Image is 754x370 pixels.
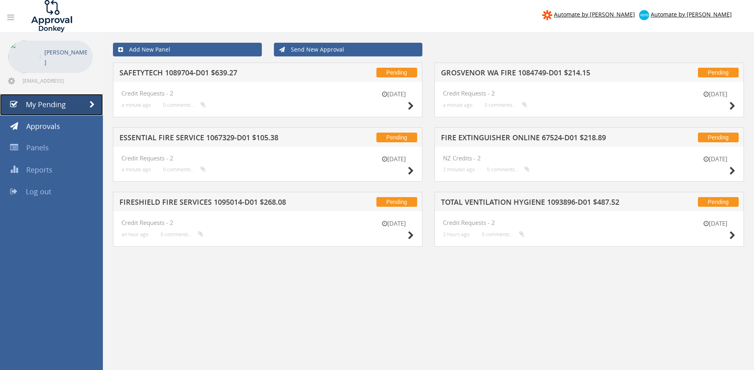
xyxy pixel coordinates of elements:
[121,166,151,173] small: a minute ago
[119,198,327,208] h5: FIRESHIELD FIRE SERVICES 1095014-D01 $268.08
[698,68,739,77] span: Pending
[443,231,470,237] small: 2 hours ago
[376,68,417,77] span: Pending
[443,90,735,97] h4: Credit Requests - 2
[443,155,735,162] h4: NZ Credits - 2
[274,43,423,56] a: Send New Approval
[485,102,527,108] small: 0 comments...
[26,165,52,175] span: Reports
[695,155,735,163] small: [DATE]
[113,43,262,56] a: Add New Panel
[119,69,327,79] h5: SAFETYTECH 1089704-D01 $639.27
[639,10,649,20] img: xero-logo.png
[374,155,414,163] small: [DATE]
[487,166,530,173] small: 0 comments...
[441,198,649,208] h5: TOTAL VENTILATION HYGIENE 1093896-D01 $487.52
[554,10,635,18] span: Automate by [PERSON_NAME]
[121,155,414,162] h4: Credit Requests - 2
[26,100,66,109] span: My Pending
[121,219,414,226] h4: Credit Requests - 2
[26,121,60,131] span: Approvals
[161,231,203,237] small: 0 comments...
[695,90,735,98] small: [DATE]
[482,231,524,237] small: 0 comments...
[121,231,148,237] small: an hour ago
[119,134,327,144] h5: ESSENTIAL FIRE SERVICE 1067329-D01 $105.38
[698,197,739,207] span: Pending
[376,197,417,207] span: Pending
[163,102,206,108] small: 0 comments...
[121,90,414,97] h4: Credit Requests - 2
[443,219,735,226] h4: Credit Requests - 2
[441,134,649,144] h5: FIRE EXTINGUISHER ONLINE 67524-D01 $218.89
[542,10,552,20] img: zapier-logomark.png
[23,77,91,84] span: [EMAIL_ADDRESS][DOMAIN_NAME]
[443,102,472,108] small: a minute ago
[695,219,735,228] small: [DATE]
[163,166,206,173] small: 0 comments...
[376,133,417,142] span: Pending
[374,219,414,228] small: [DATE]
[44,47,89,67] p: [PERSON_NAME]
[26,187,51,196] span: Log out
[698,133,739,142] span: Pending
[121,102,151,108] small: a minute ago
[26,143,49,152] span: Panels
[443,166,475,173] small: 2 minutes ago
[441,69,649,79] h5: GROSVENOR WA FIRE 1084749-D01 $214.15
[651,10,732,18] span: Automate by [PERSON_NAME]
[374,90,414,98] small: [DATE]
